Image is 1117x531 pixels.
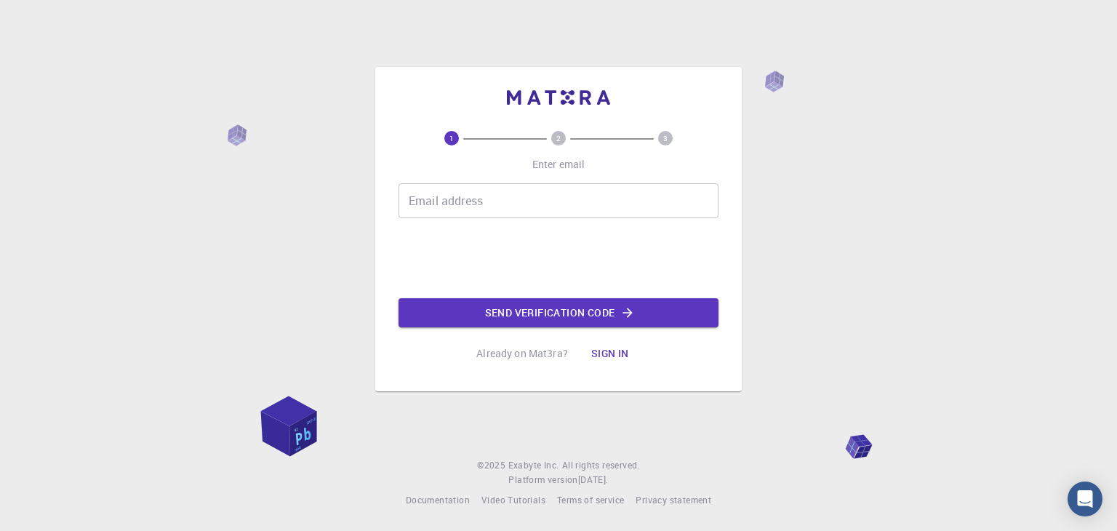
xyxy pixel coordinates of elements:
[557,494,624,506] span: Terms of service
[532,157,585,172] p: Enter email
[580,339,641,368] button: Sign in
[636,493,711,508] a: Privacy statement
[481,494,545,506] span: Video Tutorials
[508,473,577,487] span: Platform version
[477,458,508,473] span: © 2025
[663,133,668,143] text: 3
[557,493,624,508] a: Terms of service
[1068,482,1102,516] div: Open Intercom Messenger
[399,298,718,327] button: Send verification code
[406,494,470,506] span: Documentation
[476,346,568,361] p: Already on Mat3ra?
[636,494,711,506] span: Privacy statement
[406,493,470,508] a: Documentation
[449,133,454,143] text: 1
[448,230,669,287] iframe: reCAPTCHA
[556,133,561,143] text: 2
[562,458,640,473] span: All rights reserved.
[578,474,609,485] span: [DATE] .
[578,473,609,487] a: [DATE].
[481,493,545,508] a: Video Tutorials
[508,459,559,471] span: Exabyte Inc.
[508,458,559,473] a: Exabyte Inc.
